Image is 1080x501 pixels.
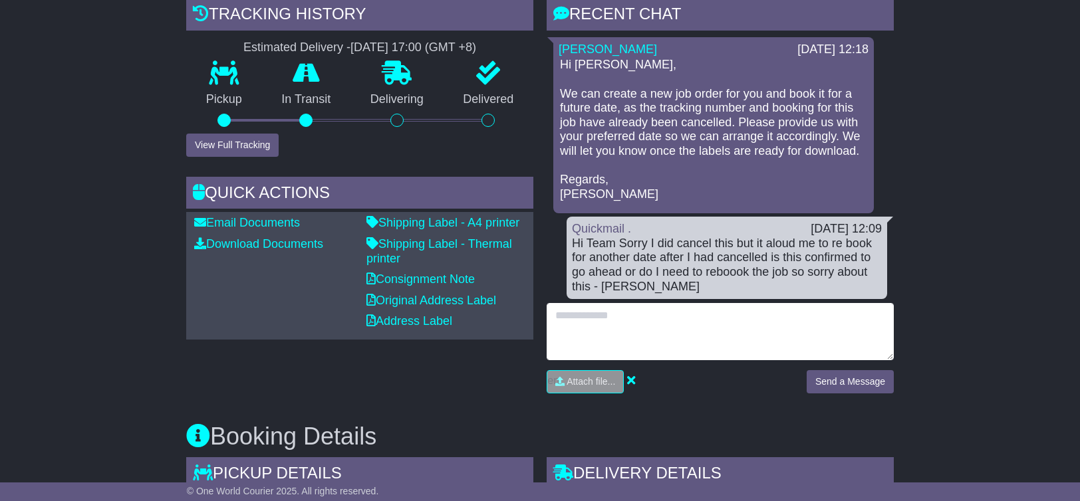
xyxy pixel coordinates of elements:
[811,222,882,237] div: [DATE] 12:09
[366,314,452,328] a: Address Label
[186,41,533,55] div: Estimated Delivery -
[797,43,869,57] div: [DATE] 12:18
[560,58,867,201] p: Hi [PERSON_NAME], We can create a new job order for you and book it for a future date, as the tra...
[262,92,351,107] p: In Transit
[186,134,279,157] button: View Full Tracking
[186,177,533,213] div: Quick Actions
[366,216,519,229] a: Shipping Label - A4 printer
[187,486,379,496] span: © One World Courier 2025. All rights reserved.
[807,370,894,393] button: Send a Message
[547,457,894,493] div: Delivery Details
[350,41,476,55] div: [DATE] 17:00 (GMT +8)
[559,43,657,56] a: [PERSON_NAME]
[444,92,534,107] p: Delivered
[572,222,631,235] a: Quickmail .
[366,294,496,307] a: Original Address Label
[186,92,262,107] p: Pickup
[572,237,882,294] div: Hi Team Sorry I did cancel this but it aloud me to re book for another date after I had cancelled...
[186,423,894,450] h3: Booking Details
[350,92,444,107] p: Delivering
[186,457,533,493] div: Pickup Details
[366,237,512,265] a: Shipping Label - Thermal printer
[366,272,475,286] a: Consignment Note
[194,237,323,250] a: Download Documents
[194,216,300,229] a: Email Documents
